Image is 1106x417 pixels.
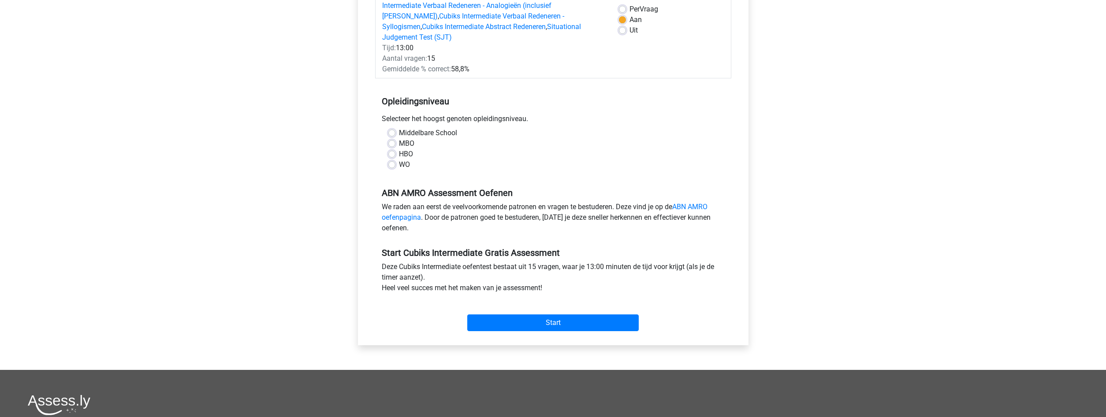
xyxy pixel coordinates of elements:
[467,314,639,331] input: Start
[399,138,414,149] label: MBO
[399,128,457,138] label: Middelbare School
[382,203,708,221] a: ABN AMRO oefenpagina
[399,159,410,170] label: WO
[629,15,642,25] label: Aan
[382,247,725,258] h5: Start Cubiks Intermediate Gratis Assessment
[399,149,413,159] label: HBO
[375,262,731,297] div: Deze Cubiks Intermediate oefentest bestaat uit 15 vragen, waar je 13:00 minuten de tijd voor krij...
[382,44,396,52] span: Tijd:
[382,54,427,63] span: Aantal vragen:
[422,22,546,31] a: Cubiks Intermediate Abstract Redeneren
[376,64,612,74] div: 58,8%
[382,188,725,198] h5: ABN AMRO Assessment Oefenen
[629,25,638,36] label: Uit
[382,92,725,110] h5: Opleidingsniveau
[629,5,640,13] span: Per
[382,22,581,41] a: Situational Judgement Test (SJT)
[376,53,612,64] div: 15
[375,202,731,237] div: We raden aan eerst de veelvoorkomende patronen en vragen te bestuderen. Deze vind je op de . Door...
[382,12,564,31] a: Cubiks Intermediate Verbaal Redeneren - Syllogismen
[375,114,731,128] div: Selecteer het hoogst genoten opleidingsniveau.
[28,395,90,415] img: Assessly logo
[629,4,658,15] label: Vraag
[382,65,451,73] span: Gemiddelde % correct:
[376,43,612,53] div: 13:00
